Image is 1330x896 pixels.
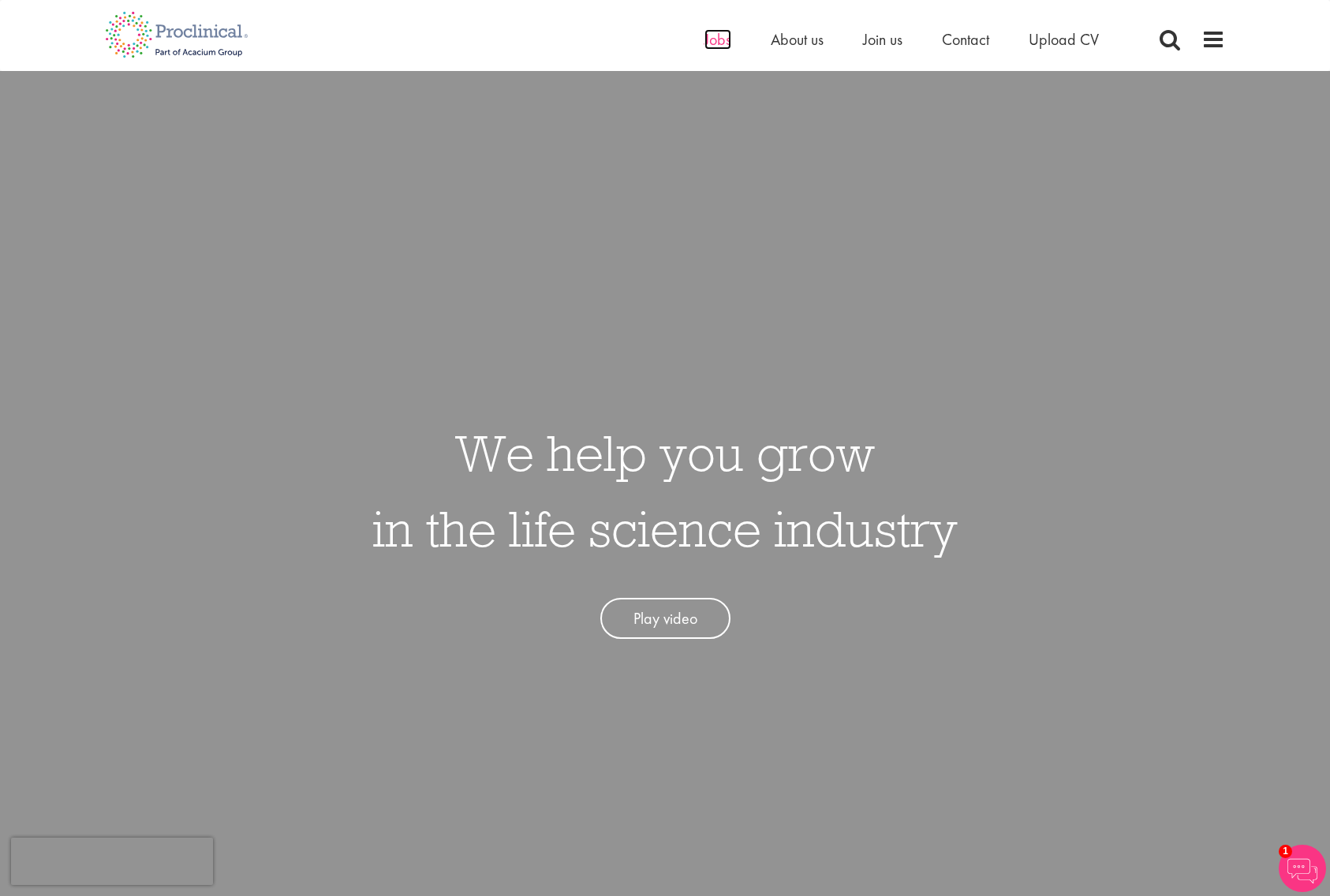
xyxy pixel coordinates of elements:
a: Join us [863,29,902,50]
a: Play video [600,598,730,640]
h1: We help you grow in the life science industry [372,415,958,566]
span: 1 [1279,845,1292,858]
a: About us [771,29,824,50]
a: Jobs [704,29,731,50]
img: Chatbot [1279,845,1326,892]
a: Contact [942,29,989,50]
a: Upload CV [1029,29,1099,50]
